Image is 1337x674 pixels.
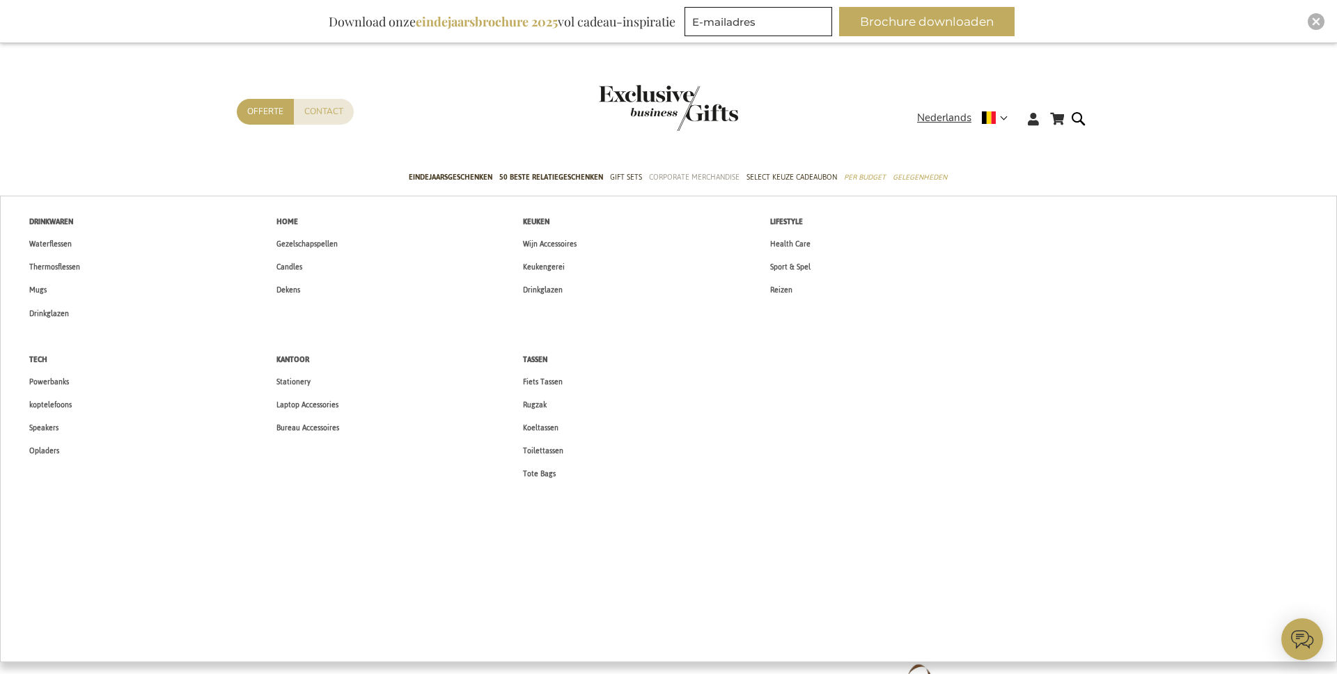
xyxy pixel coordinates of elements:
[770,237,811,251] span: Health Care
[599,85,668,131] a: store logo
[523,467,556,481] span: Tote Bags
[523,375,563,389] span: Fiets Tassen
[499,170,603,185] span: 50 beste relatiegeschenken
[770,214,803,229] span: Lifestyle
[29,237,72,251] span: Waterflessen
[685,7,832,36] input: E-mailadres
[276,237,338,251] span: Gezelschapspellen
[29,375,69,389] span: Powerbanks
[237,99,294,125] a: Offerte
[599,85,738,131] img: Exclusive Business gifts logo
[523,237,577,251] span: Wijn Accessoires
[839,7,1015,36] button: Brochure downloaden
[523,352,547,367] span: Tassen
[276,214,298,229] span: Home
[294,99,354,125] a: Contact
[649,170,740,185] span: Corporate Merchandise
[1312,17,1320,26] img: Close
[523,283,563,297] span: Drinkglazen
[1308,13,1324,30] div: Close
[770,260,811,274] span: Sport & Spel
[610,170,642,185] span: Gift Sets
[276,352,309,367] span: Kantoor
[322,7,682,36] div: Download onze vol cadeau-inspiratie
[29,352,47,367] span: Tech
[416,13,558,30] b: eindejaarsbrochure 2025
[29,444,59,458] span: Opladers
[893,170,947,185] span: Gelegenheden
[523,398,547,412] span: Rugzak
[523,444,563,458] span: Toilettassen
[276,260,302,274] span: Candles
[29,306,69,321] span: Drinkglazen
[523,421,558,435] span: Koeltassen
[276,421,339,435] span: Bureau Accessoires
[917,110,1017,126] div: Nederlands
[770,283,792,297] span: Reizen
[1281,618,1323,660] iframe: belco-activator-frame
[685,7,836,40] form: marketing offers and promotions
[276,375,311,389] span: Stationery
[29,260,80,274] span: Thermosflessen
[29,421,58,435] span: Speakers
[523,214,549,229] span: Keuken
[746,170,837,185] span: Select Keuze Cadeaubon
[29,398,72,412] span: koptelefoons
[844,170,886,185] span: Per Budget
[917,110,971,126] span: Nederlands
[276,283,300,297] span: Dekens
[276,398,338,412] span: Laptop Accessories
[409,170,492,185] span: Eindejaarsgeschenken
[523,260,565,274] span: Keukengerei
[29,214,73,229] span: Drinkwaren
[29,283,47,297] span: Mugs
